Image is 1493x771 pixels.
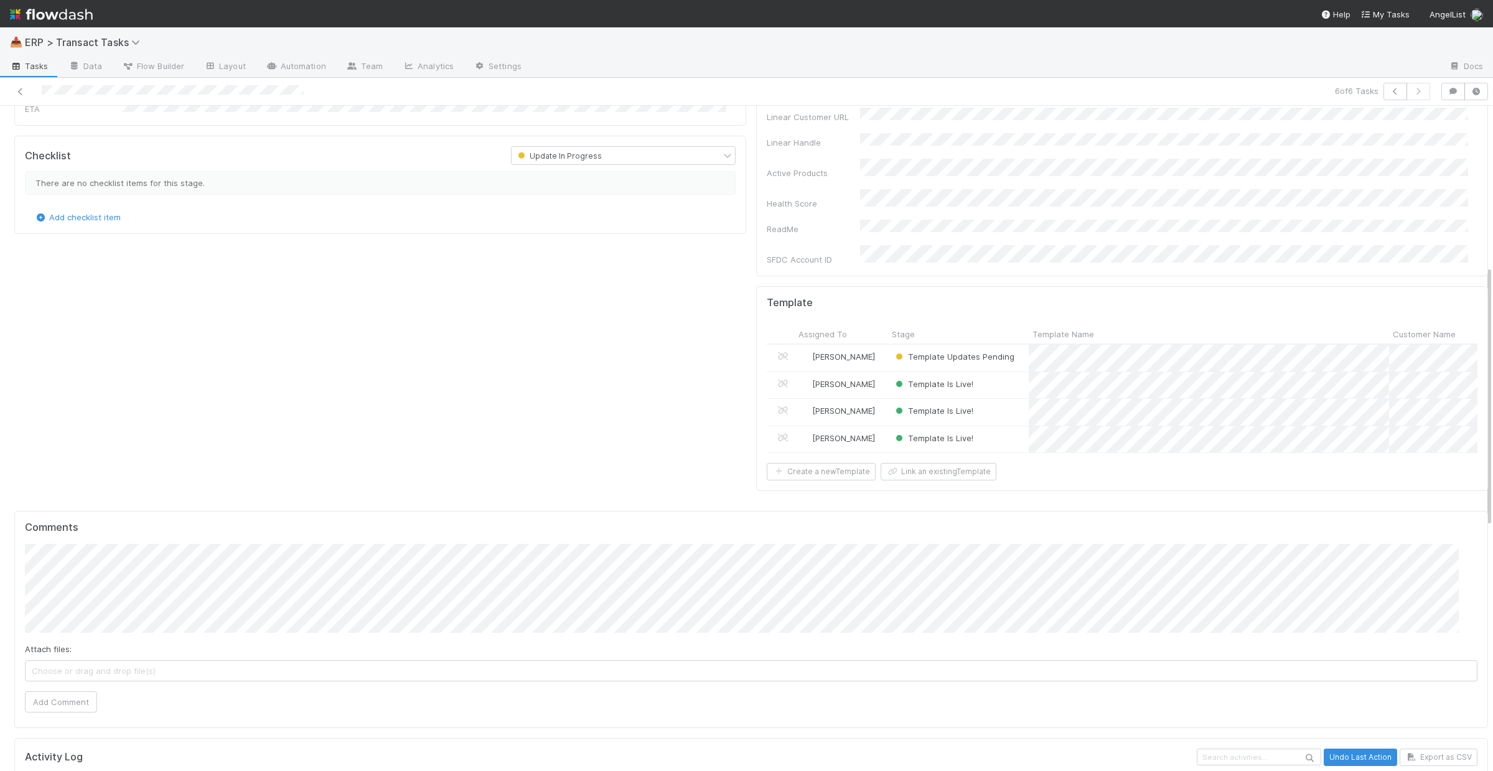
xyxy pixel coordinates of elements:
span: Template Is Live! [893,433,973,443]
span: [PERSON_NAME] [812,352,875,362]
span: Stage [892,328,915,340]
a: Settings [464,57,531,77]
img: avatar_ef15843f-6fde-4057-917e-3fb236f438ca.png [800,379,810,389]
img: avatar_ef15843f-6fde-4057-917e-3fb236f438ca.png [800,406,810,416]
input: Search activities... [1197,749,1321,765]
div: Linear Customer URL [767,111,860,123]
span: [PERSON_NAME] [812,406,875,416]
div: Template Updates Pending [893,350,1014,363]
label: Attach files: [25,643,72,655]
span: 6 of 6 Tasks [1335,85,1378,97]
a: Add checklist item [34,212,121,222]
a: Flow Builder [112,57,194,77]
div: Health Score [767,197,860,210]
span: Choose or drag and drop file(s) [26,661,1477,681]
h5: Activity Log [25,751,1194,764]
span: Template Is Live! [893,379,973,389]
span: Template Name [1032,328,1094,340]
button: Link an existingTemplate [881,463,996,480]
div: [PERSON_NAME] [800,378,875,390]
div: [PERSON_NAME] [800,432,875,444]
div: [PERSON_NAME] [800,350,875,363]
div: ReadMe [767,223,860,235]
span: AngelList [1430,9,1466,19]
div: ETA [25,103,118,115]
span: Assigned To [798,328,847,340]
span: Update In Progress [515,151,602,161]
button: Undo Last Action [1324,749,1397,766]
a: Layout [194,57,256,77]
img: avatar_ef15843f-6fde-4057-917e-3fb236f438ca.png [800,352,810,362]
span: [PERSON_NAME] [812,433,875,443]
a: Team [336,57,393,77]
div: Active Products [767,167,860,179]
span: Template Is Live! [893,406,973,416]
span: [PERSON_NAME] [812,379,875,389]
a: Automation [256,57,336,77]
img: avatar_ef15843f-6fde-4057-917e-3fb236f438ca.png [800,433,810,443]
span: 📥 [10,37,22,47]
a: Docs [1439,57,1493,77]
span: Customer Name [1393,328,1456,340]
button: Add Comment [25,691,97,713]
a: Analytics [393,57,464,77]
img: logo-inverted-e16ddd16eac7371096b0.svg [10,4,93,25]
div: Help [1321,8,1350,21]
div: [PERSON_NAME] [800,404,875,417]
span: Template Updates Pending [893,352,1014,362]
span: ERP > Transact Tasks [25,36,146,49]
div: There are no checklist items for this stage. [25,171,736,195]
div: Template Is Live! [893,404,973,417]
div: SFDC Account ID [767,253,860,266]
div: Template Is Live! [893,432,973,444]
a: My Tasks [1360,8,1410,21]
span: My Tasks [1360,9,1410,19]
h5: Comments [25,521,1477,534]
h5: Checklist [25,150,71,162]
button: Export as CSV [1400,749,1477,766]
span: Flow Builder [122,60,184,72]
span: Tasks [10,60,49,72]
div: Linear Handle [767,136,860,149]
div: Template Is Live! [893,378,973,390]
h5: Template [767,297,813,309]
a: Data [59,57,112,77]
button: Create a newTemplate [767,463,876,480]
img: avatar_ef15843f-6fde-4057-917e-3fb236f438ca.png [1471,9,1483,21]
